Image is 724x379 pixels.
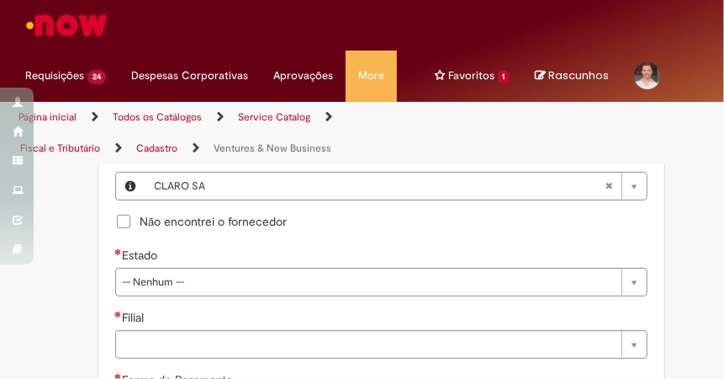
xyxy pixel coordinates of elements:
[261,51,346,102] ul: Menu Cabeçalho
[146,173,647,200] a: CLARO SALimpar campo Fornecedor
[119,51,261,102] ul: Menu Cabeçalho
[422,51,523,101] a: Favoritos : 1
[136,141,177,155] a: Cadastro
[155,173,605,200] span: CLARO SA
[596,173,621,200] abbr: Limpar campo Fornecedor
[346,51,397,102] ul: Menu Cabeçalho
[346,51,397,101] a: More : 3
[116,173,146,200] button: Fornecedor , Visualizar este registro CLARO SA
[548,67,609,83] span: Rascunhos
[20,141,100,155] a: Fiscal e Tributário
[358,67,384,84] span: More
[123,152,188,167] span: Fornecedor
[448,67,494,84] span: Favoritos
[535,67,609,83] a: No momento, sua lista de rascunhos tem 0 Itens
[397,51,422,102] ul: Menu Cabeçalho
[119,51,261,101] a: Despesas Corporativas :
[13,102,350,164] ul: Trilhas de página
[24,8,110,42] img: ServiceNow
[18,110,77,124] a: Página inicial
[115,248,123,255] span: Necessários
[115,311,123,318] span: Necessários
[123,310,148,325] span: Filial
[123,248,161,263] span: Estado
[25,67,84,84] span: Requisições
[238,110,310,124] a: Service Catalog
[13,51,119,101] a: Requisições : 24
[140,213,288,230] span: Não encontrei o fornecedor
[87,70,106,84] span: 24
[261,51,346,101] a: Aprovações : 0
[498,70,510,84] span: 1
[422,51,523,102] ul: Menu Cabeçalho
[113,110,202,124] a: Todos os Catálogos
[123,269,613,296] span: -- Nenhum --
[214,141,331,155] a: Ventures & New Business
[13,51,119,102] ul: Menu Cabeçalho
[131,67,248,84] span: Despesas Corporativas
[273,67,333,84] span: Aprovações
